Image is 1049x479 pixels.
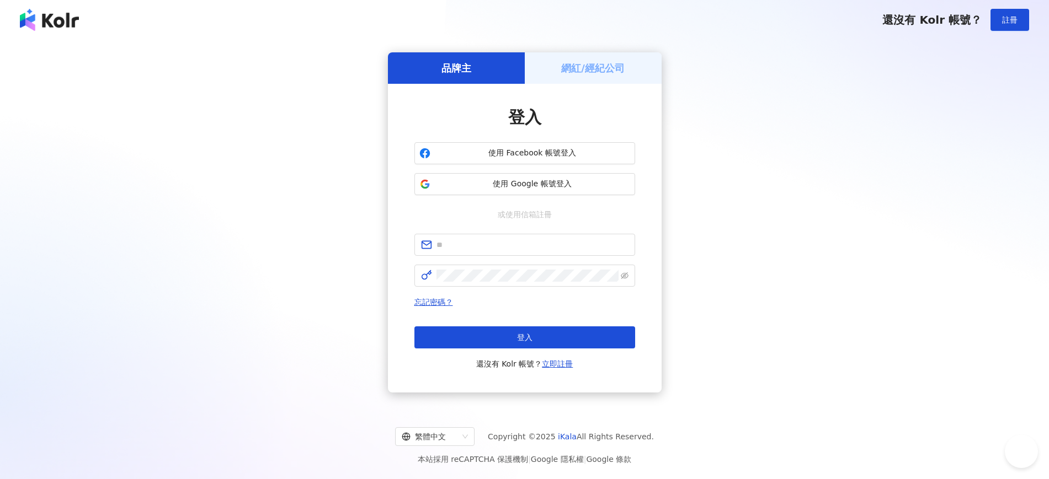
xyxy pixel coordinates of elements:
span: 本站採用 reCAPTCHA 保護機制 [418,453,631,466]
a: Google 條款 [586,455,631,464]
button: 登入 [414,326,635,348]
a: iKala [558,432,577,441]
button: 使用 Google 帳號登入 [414,173,635,195]
a: 立即註冊 [542,359,573,368]
span: 使用 Facebook 帳號登入 [435,148,630,159]
span: eye-invisible [621,272,629,279]
span: Copyright © 2025 All Rights Reserved. [488,430,654,443]
span: 使用 Google 帳號登入 [435,179,630,190]
div: 繁體中文 [402,428,458,445]
a: Google 隱私權 [531,455,584,464]
span: 還沒有 Kolr 帳號？ [882,13,982,26]
span: 或使用信箱註冊 [490,208,560,220]
span: 登入 [517,333,533,342]
img: logo [20,9,79,31]
span: 登入 [508,107,541,127]
iframe: Help Scout Beacon - Open [1005,435,1038,468]
h5: 品牌主 [441,61,471,75]
span: 註冊 [1002,15,1018,24]
button: 使用 Facebook 帳號登入 [414,142,635,164]
span: 還沒有 Kolr 帳號？ [476,357,573,370]
span: | [528,455,531,464]
span: | [584,455,587,464]
a: 忘記密碼？ [414,298,453,306]
h5: 網紅/經紀公司 [561,61,625,75]
button: 註冊 [991,9,1029,31]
